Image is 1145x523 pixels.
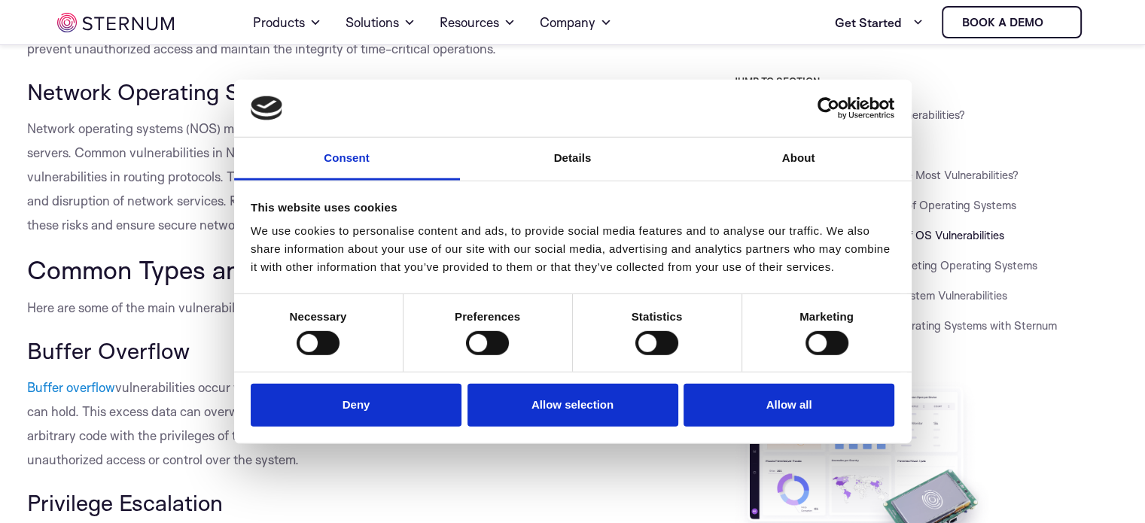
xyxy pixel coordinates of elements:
a: Book a demo [942,6,1082,38]
strong: Marketing [799,310,854,323]
a: Solutions [346,2,416,44]
a: Get Started [835,8,924,38]
img: logo [251,96,282,120]
span: Buffer Overflow [27,336,190,364]
span: vulnerabilities occur when a program writes more data to a fixed-length memory buffer than it can... [27,379,650,467]
img: sternum iot [57,13,174,32]
span: Privilege Escalation [27,488,223,516]
a: Details [460,138,686,181]
span: Network Operating System [27,78,301,105]
span: Here are some of the main vulnerabilities found in operating systems. [27,300,419,315]
img: sternum iot [1049,17,1061,29]
button: Allow all [684,384,894,427]
a: Consent [234,138,460,181]
span: Network operating systems (NOS) manage network resources and services, including routers, switche... [27,120,662,233]
a: About [686,138,912,181]
a: Company [540,2,612,44]
strong: Necessary [290,310,347,323]
a: Buffer overflow [27,379,115,395]
a: Products [253,2,321,44]
strong: Statistics [632,310,683,323]
a: Usercentrics Cookiebot - opens in a new window [763,97,894,120]
div: We use cookies to personalise content and ads, to provide social media features and to analyse ou... [251,222,894,276]
span: Common Types and Categories of OS Vulnerabilities [27,254,632,285]
div: This website uses cookies [251,199,894,217]
h3: JUMP TO SECTION [732,75,1119,87]
button: Deny [251,384,461,427]
a: Resources [440,2,516,44]
strong: Preferences [455,310,520,323]
button: Allow selection [467,384,678,427]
